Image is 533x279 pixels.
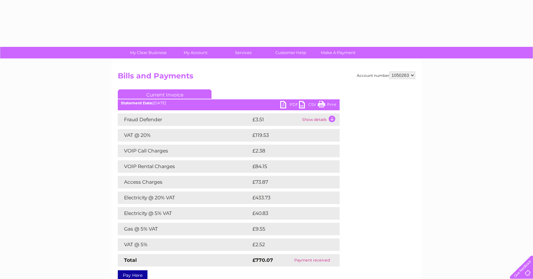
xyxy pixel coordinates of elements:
a: My Clear Business [122,47,174,58]
td: £40.83 [251,207,327,220]
td: Show details [301,113,340,126]
strong: Total [124,257,137,263]
td: Access Charges [118,176,251,188]
td: Electricity @ 5% VAT [118,207,251,220]
strong: £770.07 [252,257,273,263]
td: Electricity @ 20% VAT [118,192,251,204]
td: £433.73 [251,192,328,204]
td: £3.51 [251,113,301,126]
td: VOIP Call Charges [118,145,251,157]
a: Make A Payment [312,47,364,58]
td: £119.53 [251,129,327,142]
a: Customer Help [265,47,316,58]
a: Current Invoice [118,89,212,99]
a: My Account [170,47,222,58]
td: VAT @ 20% [118,129,251,142]
div: Account number [357,72,415,79]
td: Payment received [285,254,340,267]
a: CSV [299,101,318,110]
td: VAT @ 5% [118,238,251,251]
a: Print [318,101,336,110]
td: VOIP Rental Charges [118,160,251,173]
td: £73.87 [251,176,327,188]
a: PDF [280,101,299,110]
b: Statement Date: [121,101,153,105]
a: Services [217,47,269,58]
td: Fraud Defender [118,113,251,126]
td: Gas @ 5% VAT [118,223,251,235]
td: £84.15 [251,160,326,173]
div: [DATE] [118,101,340,105]
td: £2.52 [251,238,325,251]
td: £2.38 [251,145,325,157]
td: £9.55 [251,223,325,235]
h2: Bills and Payments [118,72,415,83]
